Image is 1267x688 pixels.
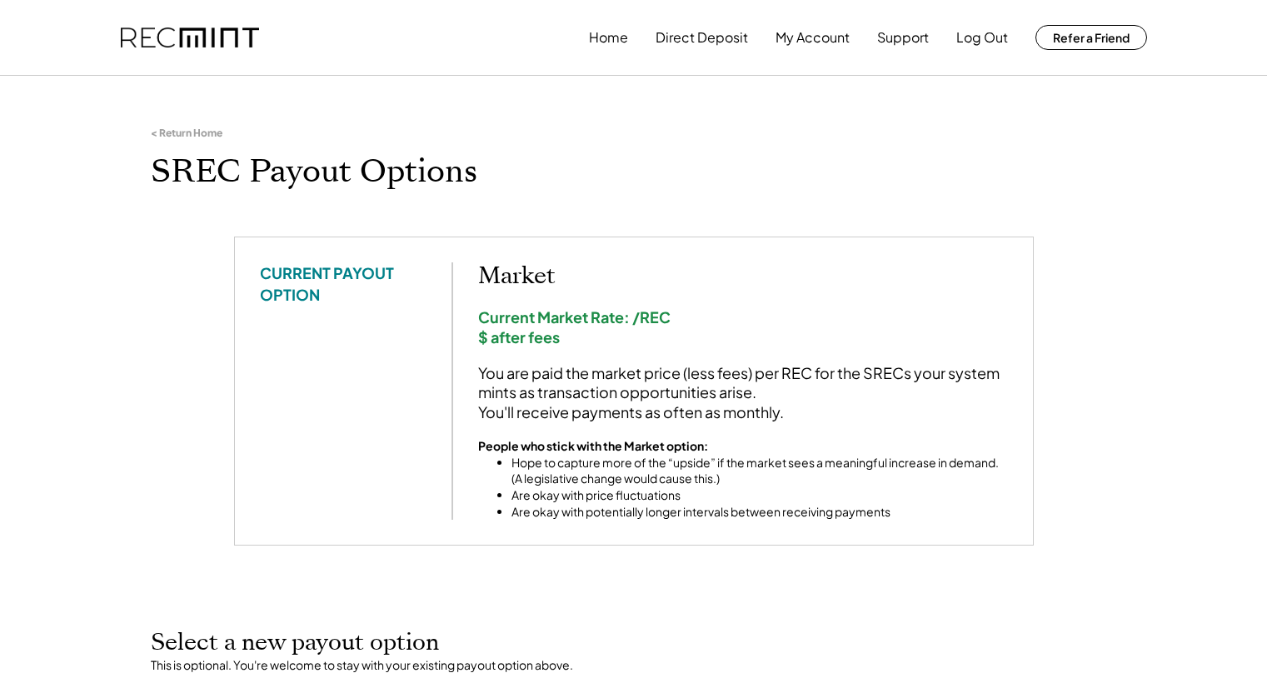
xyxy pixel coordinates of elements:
div: You are paid the market price (less fees) per REC for the SRECs your system mints as transaction ... [478,363,1008,421]
button: Refer a Friend [1035,25,1147,50]
li: Hope to capture more of the “upside” if the market sees a meaningful increase in demand. (A legis... [511,455,1008,487]
div: This is optional. You're welcome to stay with your existing payout option above. [151,657,1117,674]
li: Are okay with price fluctuations [511,487,1008,504]
div: Current Market Rate: /REC $ after fees [478,307,1008,346]
div: < Return Home [151,127,222,140]
button: Log Out [956,21,1008,54]
h2: Select a new payout option [151,629,1117,657]
h2: Market [478,262,1008,291]
button: My Account [776,21,850,54]
li: Are okay with potentially longer intervals between receiving payments [511,504,1008,521]
img: recmint-logotype%403x.png [121,27,259,48]
strong: People who stick with the Market option: [478,438,708,453]
button: Direct Deposit [656,21,748,54]
button: Support [877,21,929,54]
button: Home [589,21,628,54]
div: CURRENT PAYOUT OPTION [260,262,426,304]
h1: SREC Payout Options [151,152,1117,192]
